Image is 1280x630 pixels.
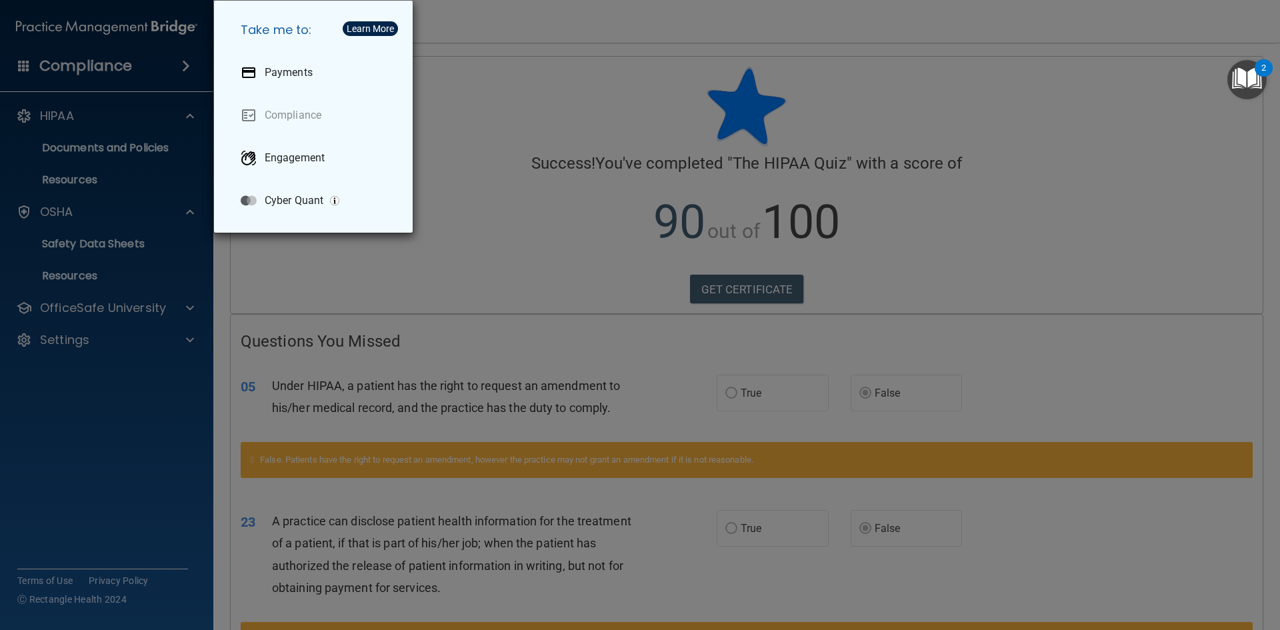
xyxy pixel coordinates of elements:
a: Cyber Quant [230,182,402,219]
p: Cyber Quant [265,194,323,207]
h5: Take me to: [230,11,402,49]
button: Open Resource Center, 2 new notifications [1227,60,1267,99]
button: Learn More [343,21,398,36]
p: Engagement [265,151,325,165]
p: Payments [265,66,313,79]
div: 2 [1261,68,1266,85]
a: Payments [230,54,402,91]
a: Compliance [230,97,402,134]
div: Learn More [347,24,394,33]
a: Engagement [230,139,402,177]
